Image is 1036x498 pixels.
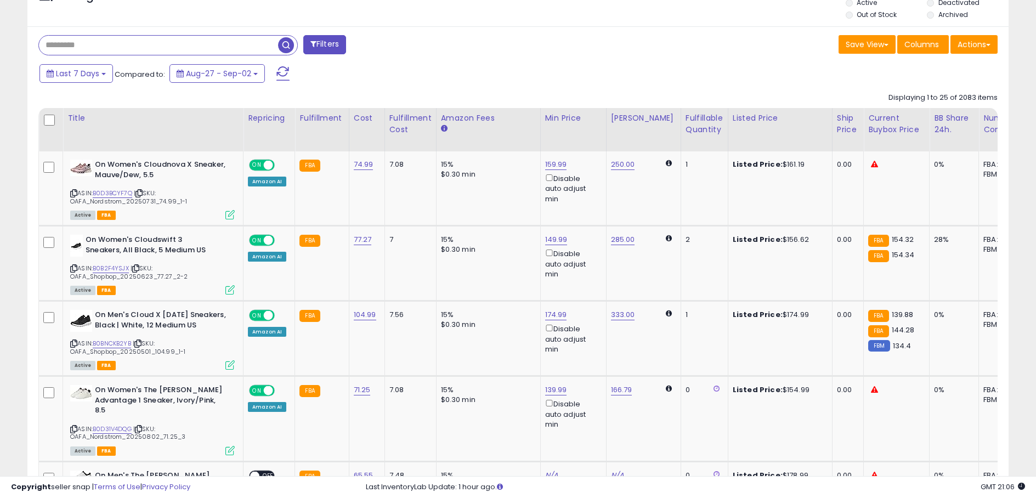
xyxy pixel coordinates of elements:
div: $0.30 min [441,169,532,179]
div: Fulfillable Quantity [686,112,723,135]
div: Fulfillment Cost [389,112,432,135]
div: 0.00 [837,310,855,320]
a: 139.99 [545,384,567,395]
div: ASIN: [70,235,235,293]
span: All listings currently available for purchase on Amazon [70,286,95,295]
div: FBA: 3 [983,385,1020,395]
div: Min Price [545,112,602,124]
b: Listed Price: [733,159,783,169]
div: FBM: 0 [983,245,1020,254]
div: Displaying 1 to 25 of 2083 items [888,93,998,103]
a: 71.25 [354,384,371,395]
span: 154.32 [892,234,914,245]
div: Amazon Fees [441,112,536,124]
div: [PERSON_NAME] [611,112,676,124]
label: Archived [938,10,968,19]
div: FBA: 0 [983,160,1020,169]
span: 139.88 [892,309,914,320]
a: B0B2F4YSJX [93,264,129,273]
div: 0% [934,160,970,169]
div: 28% [934,235,970,245]
small: FBA [299,385,320,397]
span: FBA [97,211,116,220]
b: On Women's Cloudswift 3 Sneakers, All Black, 5 Medium US [86,235,219,258]
a: B0D31V4DQG [93,425,132,434]
div: Ship Price [837,112,859,135]
span: ON [250,161,264,170]
a: 250.00 [611,159,635,170]
small: FBA [299,310,320,322]
span: 154.34 [892,250,915,260]
div: FBM: 4 [983,395,1020,405]
button: Save View [839,35,896,54]
span: FBA [97,361,116,370]
div: 2 [686,235,720,245]
a: 166.79 [611,384,632,395]
div: $174.99 [733,310,824,320]
b: Listed Price: [733,309,783,320]
a: 77.27 [354,234,372,245]
strong: Copyright [11,482,51,492]
a: 159.99 [545,159,567,170]
div: Amazon AI [248,402,286,412]
div: FBM: 2 [983,320,1020,330]
a: 285.00 [611,234,635,245]
img: 31Oa5IdEwqL._SL40_.jpg [70,310,92,332]
span: 144.28 [892,325,915,335]
div: 7 [389,235,428,245]
img: 319T70vA+IL._SL40_.jpg [70,385,92,401]
span: FBA [97,286,116,295]
a: 333.00 [611,309,635,320]
div: 0.00 [837,235,855,245]
span: ON [250,311,264,320]
span: OFF [273,236,291,245]
span: OFF [273,386,291,395]
small: FBA [868,325,888,337]
div: ASIN: [70,160,235,218]
div: $156.62 [733,235,824,245]
b: On Women's The [PERSON_NAME] Advantage 1 Sneaker, Ivory/Pink, 8.5 [95,385,228,418]
span: 134.4 [893,341,912,351]
small: FBA [868,235,888,247]
button: Filters [303,35,346,54]
span: OFF [273,311,291,320]
span: All listings currently available for purchase on Amazon [70,361,95,370]
div: Cost [354,112,380,124]
div: Amazon AI [248,177,286,186]
span: | SKU: OAFA_Nordstrom_20250731_74.99_1-1 [70,189,188,205]
span: Aug-27 - Sep-02 [186,68,251,79]
div: 1 [686,310,720,320]
div: 7.08 [389,385,428,395]
div: Disable auto adjust min [545,247,598,279]
div: 15% [441,310,532,320]
div: Repricing [248,112,290,124]
label: Out of Stock [857,10,897,19]
div: 0% [934,385,970,395]
b: Listed Price: [733,234,783,245]
div: ASIN: [70,310,235,369]
div: BB Share 24h. [934,112,974,135]
small: FBA [868,310,888,322]
div: Disable auto adjust min [545,322,598,354]
div: Current Buybox Price [868,112,925,135]
div: Listed Price [733,112,828,124]
button: Aug-27 - Sep-02 [169,64,265,83]
div: 15% [441,160,532,169]
div: 1 [686,160,720,169]
div: 15% [441,385,532,395]
small: Amazon Fees. [441,124,448,134]
div: 7.08 [389,160,428,169]
div: Num of Comp. [983,112,1023,135]
img: 21Frl28-oHL._SL40_.jpg [70,235,83,257]
a: B0D3BCYF7Q [93,189,132,198]
small: FBM [868,340,890,352]
span: FBA [97,446,116,456]
div: 0 [686,385,720,395]
small: FBA [299,160,320,172]
a: 74.99 [354,159,373,170]
span: | SKU: OAFA_Shopbop_20250623_77.27_2-2 [70,264,188,280]
div: 15% [441,235,532,245]
div: $0.30 min [441,320,532,330]
button: Actions [950,35,998,54]
b: On Men's Cloud X [DATE] Sneakers, Black | White, 12 Medium US [95,310,228,333]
